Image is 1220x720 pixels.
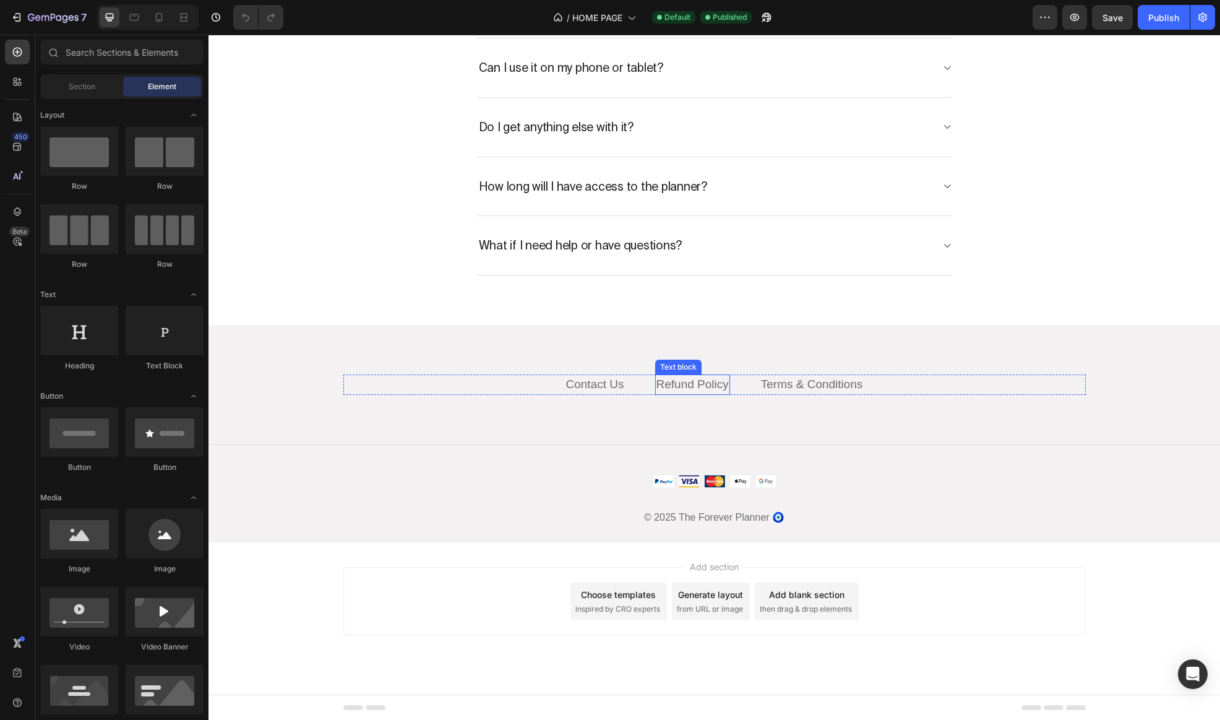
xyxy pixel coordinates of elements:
[40,259,118,270] div: Row
[551,569,643,580] span: then drag & drop elements
[148,81,176,92] span: Element
[40,181,118,192] div: Row
[184,488,204,508] span: Toggle open
[40,492,62,503] span: Media
[69,81,95,92] span: Section
[470,553,535,566] div: Generate layout
[552,343,655,356] a: Terms & Conditions
[40,40,204,64] input: Search Sections & Elements
[1138,5,1190,30] button: Publish
[40,110,64,121] span: Layout
[664,12,690,23] span: Default
[40,563,118,575] div: Image
[468,569,535,580] span: from URL or image
[126,641,204,653] div: Video Banner
[476,526,535,539] span: Add section
[572,11,622,24] span: HOME PAGE
[5,5,92,30] button: 7
[1178,659,1208,689] div: Open Intercom Messenger
[270,85,426,100] p: Do I get anything else with it?
[1092,5,1133,30] button: Save
[367,569,452,580] span: inspired by CRO experts
[81,10,87,25] p: 7
[126,360,204,371] div: Text Block
[561,553,636,566] div: Add blank section
[184,285,204,305] span: Toggle open
[40,462,118,473] div: Button
[358,343,416,356] a: Contact Us
[208,35,1220,720] iframe: Design area
[567,11,570,24] span: /
[126,462,204,473] div: Button
[713,12,747,23] span: Published
[372,553,447,566] div: Choose templates
[12,132,30,142] div: 450
[233,5,283,30] div: Undo/Redo
[449,327,491,338] div: Text block
[40,641,118,653] div: Video
[184,386,204,406] span: Toggle open
[184,105,204,125] span: Toggle open
[1102,12,1123,23] span: Save
[126,259,204,270] div: Row
[126,563,204,575] div: Image
[40,360,118,371] div: Heading
[444,440,568,453] img: Alt Image
[40,289,56,300] span: Text
[136,474,876,492] p: © 2025 The Forever Planner 🧿
[270,144,499,160] p: How long will I have access to the planner?
[9,227,30,236] div: Beta
[270,203,475,219] p: What if I need help or have questions?
[126,181,204,192] div: Row
[448,343,520,356] a: Refund Policy
[40,391,63,402] span: Button
[1148,11,1179,24] div: Publish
